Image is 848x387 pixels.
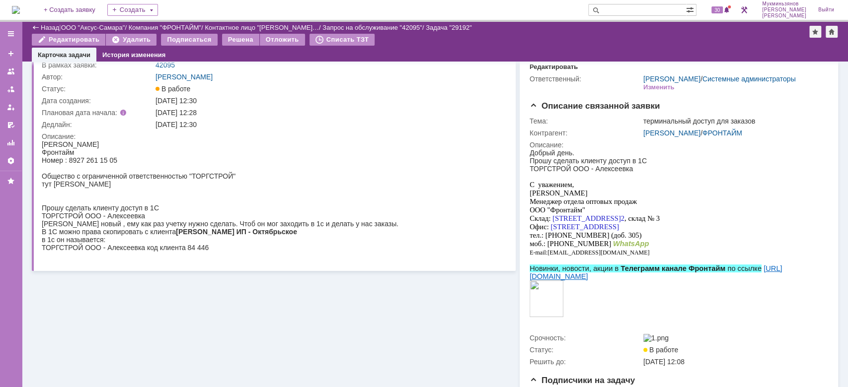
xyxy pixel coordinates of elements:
[205,24,322,31] div: /
[42,97,154,105] div: Дата создания:
[155,85,190,93] span: В работе
[18,100,120,107] span: [EMAIL_ADDRESS][DOMAIN_NAME]
[155,109,501,117] div: [DATE] 12:28
[826,26,838,38] div: Сделать домашней страницей
[643,334,669,342] img: 1.png
[530,358,641,366] div: Решить до:
[155,61,175,69] a: 42095
[59,23,61,31] div: |
[12,6,20,14] img: logo
[702,129,742,137] a: ФРОНТАЙМ
[107,4,158,16] div: Создать
[530,129,641,137] div: Контрагент:
[42,73,154,81] div: Автор:
[643,129,700,137] a: [PERSON_NAME]
[322,24,426,31] div: /
[711,6,723,13] span: 30
[530,376,635,385] span: Подписчики на задачу
[762,7,806,13] span: [PERSON_NAME]
[83,91,119,99] span: WhatsApp
[643,83,675,91] div: Изменить
[643,358,685,366] span: [DATE] 12:08
[61,24,125,31] a: ООО "Аксус-Самара"
[3,135,19,151] a: Отчеты
[530,101,660,111] span: Описание связанной заявки
[3,117,19,133] a: Мои согласования
[643,346,678,354] span: В работе
[762,1,806,7] span: Мукминьзянов
[762,13,806,19] span: [PERSON_NAME]
[42,85,154,93] div: Статус:
[643,75,796,83] div: /
[3,46,19,62] a: Создать заявку
[155,97,501,105] div: [DATE] 12:30
[21,74,89,82] span: [STREET_ADDRESS]
[38,51,90,59] a: Карточка задачи
[17,91,81,99] span: [PHONE_NUMBER]
[702,75,796,83] a: Системные администраторы
[42,121,154,129] div: Дедлайн:
[61,24,129,31] div: /
[738,4,750,16] a: Перейти в интерфейс администратора
[322,24,422,31] a: Запрос на обслуживание "42095"
[42,109,142,117] div: Плановая дата начала:
[3,153,19,169] a: Настройки
[16,82,80,90] span: [PHONE_NUMBER]
[155,73,213,81] a: [PERSON_NAME]
[102,51,165,59] a: История изменения
[809,26,821,38] div: Добавить в избранное
[530,346,641,354] div: Статус:
[686,4,696,14] span: Расширенный поиск
[530,63,578,71] div: Редактировать
[91,65,95,73] span: 2
[530,75,641,83] div: Ответственный:
[3,99,19,115] a: Мои заявки
[12,6,20,14] a: Перейти на домашнюю страницу
[42,61,154,69] div: В рамках заявки:
[3,64,19,79] a: Заявки на командах
[643,129,823,137] div: /
[205,24,319,31] a: Контактное лицо "[PERSON_NAME]…
[155,121,501,129] div: [DATE] 12:30
[426,24,472,31] div: Задача "29192"
[129,24,201,31] a: Компания "ФРОНТАЙМ"
[42,132,503,140] div: Описание:
[530,141,825,149] div: Описание:
[41,24,59,31] a: Назад
[530,334,641,342] div: Срочность:
[3,81,19,97] a: Заявки в моей ответственности
[134,87,255,95] strong: [PERSON_NAME] ИП - Октябрьское
[643,75,700,83] a: [PERSON_NAME]
[643,117,823,125] div: терминальный доступ для заказов
[129,24,205,31] div: /
[530,117,641,125] div: Тема:
[91,116,196,124] b: Телеграмм канале Фронтайм
[23,65,95,73] span: [STREET_ADDRESS]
